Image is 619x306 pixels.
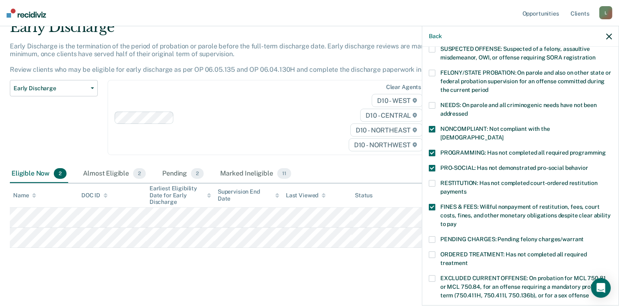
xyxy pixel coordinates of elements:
span: NONCOMPLIANT: Not compliant with the [DEMOGRAPHIC_DATA] [440,126,550,141]
span: FELONY/STATE PROBATION: On parole and also on other state or federal probation supervision for an... [440,69,611,93]
div: Earliest Eligibility Date for Early Discharge [150,185,211,206]
span: D10 - CENTRAL [360,109,423,122]
button: Back [429,33,442,40]
div: Supervision End Date [218,188,279,202]
span: NEEDS: On parole and all criminogenic needs have not been addressed [440,102,597,117]
div: Clear agents [386,84,421,91]
span: D10 - NORTHWEST [349,138,423,151]
div: Eligible Now [10,165,68,183]
div: Open Intercom Messenger [591,278,611,298]
div: Pending [161,165,205,183]
div: Status [355,192,373,199]
div: Name [13,192,36,199]
div: DOC ID [81,192,108,199]
span: D10 - NORTHEAST [350,123,423,137]
div: Almost Eligible [81,165,147,183]
span: RESTITUTION: Has not completed court-ordered restitution payments [440,180,598,195]
div: L [599,6,612,19]
span: EXCLUDED CURRENT OFFENSE: On probation for MCL 750.81 or MCL 750.84, for an offense requiring a m... [440,275,607,299]
span: 2 [191,168,204,179]
span: 11 [277,168,291,179]
span: 2 [54,168,67,179]
span: PENDING CHARGES: Pending felony charges/warrant [440,236,584,242]
div: Early Discharge [10,19,474,42]
span: FINES & FEES: Willful nonpayment of restitution, fees, court costs, fines, and other monetary obl... [440,203,611,227]
span: ORDERED TREATMENT: Has not completed all required treatment [440,251,587,266]
div: Last Viewed [286,192,326,199]
span: Early Discharge [14,85,87,92]
span: PRO-SOCIAL: Has not demonstrated pro-social behavior [440,164,588,171]
img: Recidiviz [7,9,46,18]
div: Marked Ineligible [219,165,292,183]
span: PROGRAMMING: Has not completed all required programming [440,149,606,156]
span: D10 - WEST [372,94,423,107]
span: 2 [133,168,146,179]
p: Early Discharge is the termination of the period of probation or parole before the full-term disc... [10,42,451,74]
